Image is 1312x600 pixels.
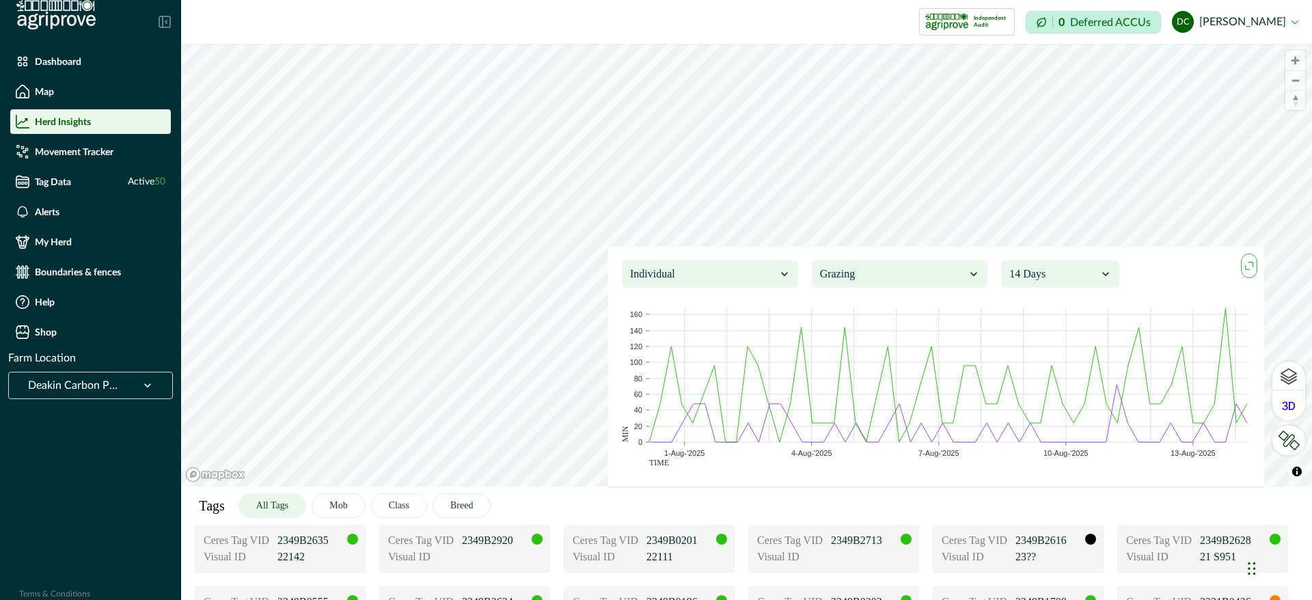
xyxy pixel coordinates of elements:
p: Visual ID [942,549,1010,565]
p: Dashboard [35,56,81,67]
p: My Herd [35,236,72,247]
text: 13-Aug-'2025 [1171,449,1216,457]
p: Ceres Tag VID [1126,532,1194,549]
button: Zoom in [1285,51,1305,70]
span: Active [128,175,165,189]
p: Ceres Tag VID [942,532,1010,549]
a: Tag DataActive50 [10,169,171,194]
a: Alerts [10,200,171,224]
p: 0 [1058,17,1065,28]
button: dylan cronje[PERSON_NAME] [1172,5,1298,38]
p: Movement Tracker [35,146,113,157]
a: Herd Insights [10,109,171,134]
text: 100 [630,358,642,366]
text: 160 [630,310,642,318]
text: 10-Aug-'2025 [1043,449,1089,457]
p: Visual ID [388,549,456,565]
p: 2349B2920 [462,532,530,549]
a: Terms & Conditions [19,590,90,598]
p: Herd Insights [35,116,91,127]
p: 23?? [1015,549,1084,565]
text: 120 [630,342,642,351]
text: 140 [630,327,642,335]
p: Farm Location [8,350,76,366]
p: Alerts [35,206,59,217]
span: Reset bearing to north [1285,91,1305,110]
button: Breed [433,493,491,518]
p: Help [35,297,55,308]
button: maxmin [1241,254,1257,278]
p: 22142 [277,549,346,565]
p: Tag Data [35,176,71,187]
p: 2349B2713 [831,532,899,549]
button: Zoom out [1285,70,1305,90]
text: 0 [638,438,642,446]
p: Map [35,86,54,97]
button: All Tags [238,493,306,518]
text: 1-Aug-'2025 [664,449,705,457]
p: Tags [199,495,224,516]
span: Zoom out [1285,71,1305,90]
p: Ceres Tag VID [757,532,825,549]
p: Deferred ACCUs [1070,17,1151,27]
p: Visual ID [204,549,272,565]
p: Ceres Tag VID [388,532,456,549]
p: 2349B2616 [1015,532,1084,549]
p: Visual ID [573,549,641,565]
p: Visual ID [757,549,825,565]
text: 70 [634,308,642,316]
p: Boundaries & fences [35,267,121,277]
p: 2349B2628 [1200,532,1268,549]
button: Toggle attribution [1289,463,1305,480]
img: certification logo [925,11,968,33]
button: Class [371,493,427,518]
img: LkRIKP7pqK064DBUf7vatyaj0RnXiK+1zEGAAAAAElFTkSuQmCC [1278,431,1300,450]
div: Drag [1248,548,1256,589]
canvas: Map [181,44,1312,487]
p: 22111 [646,549,715,565]
p: Ceres Tag VID [573,532,641,549]
text: 40 [634,406,642,414]
button: Mob [312,493,365,518]
iframe: Chat Widget [1244,534,1312,600]
p: Independent Audit [974,15,1009,29]
a: Shop [10,320,171,344]
p: Visual ID [1126,549,1194,565]
text: 20 [634,422,642,431]
button: Reset bearing to north [1285,90,1305,110]
p: 21 S951 [1200,549,1268,565]
a: Map [10,79,171,104]
a: Movement Tracker [10,139,171,164]
text: MIN [620,426,630,442]
text: 80 [634,374,642,383]
text: 7-Aug-'2025 [918,449,959,457]
text: 4-Aug-'2025 [791,449,832,457]
a: Boundaries & fences [10,260,171,284]
a: Help [10,290,171,314]
p: 2349B2635 [277,532,346,549]
button: certification logoIndependent Audit [919,8,1015,36]
p: 2349B0201 [646,532,715,549]
a: My Herd [10,230,171,254]
span: 50 [154,177,165,187]
a: Dashboard [10,49,171,74]
p: Ceres Tag VID [204,532,272,549]
p: Shop [35,327,57,338]
a: Mapbox logo [185,467,245,482]
text: TIME [649,458,669,467]
text: 60 [634,390,642,398]
text: 30 [634,382,642,390]
text: 10 [634,420,642,428]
